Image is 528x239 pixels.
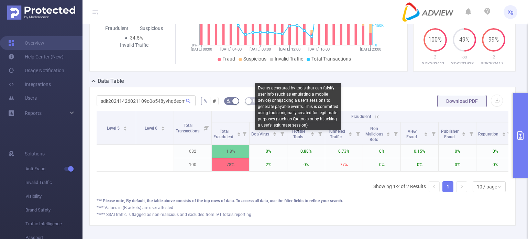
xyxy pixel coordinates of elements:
li: Previous Page [429,181,440,192]
a: Usage Notification [8,64,64,77]
i: icon: caret-up [161,125,165,127]
p: 0% [287,158,325,171]
span: Fraud [222,56,235,62]
i: icon: bg-colors [227,99,231,103]
span: Publisher Fraud [441,129,459,139]
p: 0% [250,145,287,158]
li: Next Page [456,181,467,192]
i: icon: caret-down [462,133,466,135]
div: Sort [424,131,428,135]
div: Invalid Traffic [117,42,152,49]
p: 0% [476,145,514,158]
i: icon: down [497,185,502,189]
tspan: [DATE] 04:00 [220,47,242,52]
p: 682 [174,145,211,158]
i: Filter menu [202,111,211,144]
span: Level 6 [145,126,158,131]
span: Visibility [25,189,82,203]
p: 2 [479,54,508,61]
i: icon: caret-down [311,133,315,135]
div: *** Please note, By default, the table above consists of the top rows of data. To access all data... [97,198,508,204]
i: icon: caret-up [502,131,506,133]
p: 0% [363,158,400,171]
div: **** Values in (Brackets) are user attested [97,205,508,211]
p: 0% [401,158,438,171]
button: Download PDF [437,95,487,107]
p: SDK20191811061225glpgaku0pgvq7an [450,60,479,67]
span: Total Transactions [311,56,351,62]
p: 0% [363,145,400,158]
i: icon: caret-up [424,131,428,133]
i: Filter menu [353,122,363,144]
div: Sort [273,131,277,135]
i: Filter menu [391,122,400,144]
i: icon: caret-up [386,131,390,133]
p: 0.88% [287,145,325,158]
tspan: [DATE] 12:00 [279,47,300,52]
span: Total Fraudulent [213,129,234,139]
tspan: [DATE] 16:00 [308,47,330,52]
span: Total Transactions [176,123,200,133]
span: 100% [423,37,447,43]
div: Sort [123,125,127,129]
i: icon: caret-down [386,133,390,135]
i: icon: caret-down [273,133,276,135]
p: SDK20241125111157euijkedccjrky63 [420,60,450,67]
i: icon: caret-down [502,133,506,135]
span: % [204,98,207,104]
span: Bot/Virus [251,132,270,137]
i: icon: caret-down [424,133,428,135]
i: Filter menu [277,122,287,144]
a: 1 [443,182,453,192]
span: # [213,98,216,104]
div: Fraudulent [99,25,134,32]
div: Sort [310,131,315,135]
div: ***** SSAI traffic is flagged as non-malicious and excluded from IVT totals reporting [97,211,508,218]
i: Filter menu [429,122,438,144]
div: Sort [462,131,466,135]
span: Hostile Tools [292,129,305,139]
span: View Fraud [406,129,418,139]
div: Events generated by tools that can falsify user info (such as emulating a mobile device) or hijac... [255,83,341,130]
div: Sort [161,125,165,129]
i: Filter menu [504,122,514,144]
p: 0.73% [325,145,363,158]
tspan: 150K [375,23,384,28]
li: 1 [442,181,453,192]
tspan: 0% [192,43,197,47]
i: icon: caret-down [349,133,352,135]
span: Traffic Intelligence [25,217,82,231]
p: SDK2024171205080537v5dr8ej81hbe5 [479,60,508,67]
div: Sort [502,131,506,135]
i: icon: caret-up [237,131,241,133]
div: 10 / page [477,182,497,192]
span: Reports [25,110,42,116]
i: icon: right [460,185,464,189]
a: Users [8,91,37,105]
i: icon: caret-down [161,128,165,130]
span: Invalid Traffic [275,56,303,62]
span: Xg [508,5,514,19]
a: Overview [8,36,44,50]
p: 2% [250,158,287,171]
p: 78% [212,158,249,171]
span: Non Malicious Bots [365,126,383,142]
tspan: [DATE] 23:00 [360,47,381,52]
span: Level 5 [107,126,121,131]
div: Sort [237,131,241,135]
tspan: [DATE] 08:00 [250,47,271,52]
p: 77% [325,158,363,171]
tspan: [DATE] 00:00 [191,47,212,52]
tspan: 0 [375,43,377,47]
span: 34.5% [130,35,143,41]
i: icon: caret-down [123,128,127,130]
span: Reputation [478,132,499,137]
a: Help Center (New) [8,50,64,64]
p: 1.8% [212,145,249,158]
p: 0% [439,145,476,158]
span: Anti-Fraud [25,162,82,176]
i: Filter menu [466,122,476,144]
input: Search... [97,95,196,106]
i: icon: caret-up [349,131,352,133]
div: Sort [386,131,390,135]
